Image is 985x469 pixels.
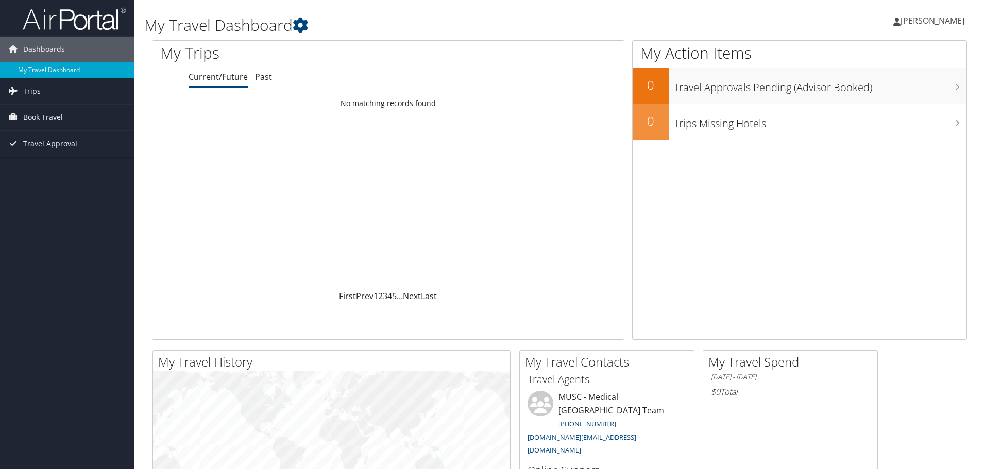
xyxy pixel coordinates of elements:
[23,78,41,104] span: Trips
[23,7,126,31] img: airportal-logo.png
[23,131,77,157] span: Travel Approval
[378,290,383,302] a: 2
[633,104,966,140] a: 0Trips Missing Hotels
[528,432,636,455] a: [DOMAIN_NAME][EMAIL_ADDRESS][DOMAIN_NAME]
[158,353,510,371] h2: My Travel History
[403,290,421,302] a: Next
[633,42,966,64] h1: My Action Items
[558,419,616,428] a: [PHONE_NUMBER]
[674,75,966,95] h3: Travel Approvals Pending (Advisor Booked)
[387,290,392,302] a: 4
[522,391,691,459] li: MUSC - Medical [GEOGRAPHIC_DATA] Team
[674,111,966,131] h3: Trips Missing Hotels
[633,112,669,130] h2: 0
[708,353,877,371] h2: My Travel Spend
[23,105,63,130] span: Book Travel
[160,42,420,64] h1: My Trips
[711,386,870,397] h6: Total
[711,386,720,397] span: $0
[339,290,356,302] a: First
[383,290,387,302] a: 3
[397,290,403,302] span: …
[633,68,966,104] a: 0Travel Approvals Pending (Advisor Booked)
[711,372,870,382] h6: [DATE] - [DATE]
[189,71,248,82] a: Current/Future
[144,14,698,36] h1: My Travel Dashboard
[255,71,272,82] a: Past
[421,290,437,302] a: Last
[356,290,373,302] a: Prev
[525,353,694,371] h2: My Travel Contacts
[23,37,65,62] span: Dashboards
[633,76,669,94] h2: 0
[893,5,975,36] a: [PERSON_NAME]
[901,15,964,26] span: [PERSON_NAME]
[152,94,624,113] td: No matching records found
[528,372,686,387] h3: Travel Agents
[392,290,397,302] a: 5
[373,290,378,302] a: 1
